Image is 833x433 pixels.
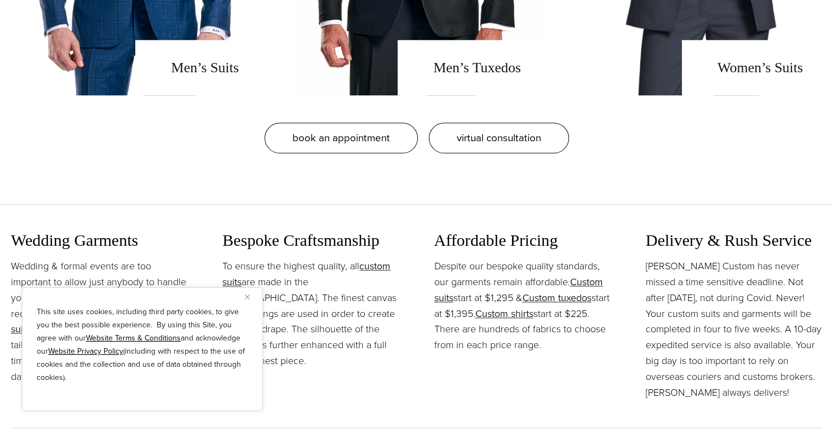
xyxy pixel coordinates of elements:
p: [PERSON_NAME] Custom has never missed a time sensitive deadline. Not after [DATE], not during Cov... [646,258,822,400]
a: Custom tuxedos [522,291,591,305]
span: virtual consultation [457,130,541,146]
span: book an appointment [292,130,390,146]
a: Website Terms & Conditions [86,332,181,344]
p: To ensure the highest quality, all are made in the [GEOGRAPHIC_DATA]. The finest canvas & interli... [222,258,399,369]
a: wedding suit [11,307,169,337]
a: Custom suits [434,275,603,305]
h3: Wedding Garments [11,230,187,250]
h3: Bespoke Craftsmanship [222,230,399,250]
p: Despite our bespoke quality standards, our garments remain affordable. start at $1,295 & start at... [434,258,611,353]
h3: Affordable Pricing [434,230,611,250]
button: Close [245,290,258,303]
a: virtual consultation [429,123,569,153]
span: Help [25,8,47,18]
img: Close [245,295,250,299]
a: Website Privacy Policy [48,345,123,357]
p: Wedding & formal events are too important to allow just anybody to handle your attire. You must l... [11,258,187,384]
a: book an appointment [265,123,418,153]
a: Custom shirts [475,307,533,321]
h3: Delivery & Rush Service [646,230,822,250]
p: This site uses cookies, including third party cookies, to give you the best possible experience. ... [37,305,248,384]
